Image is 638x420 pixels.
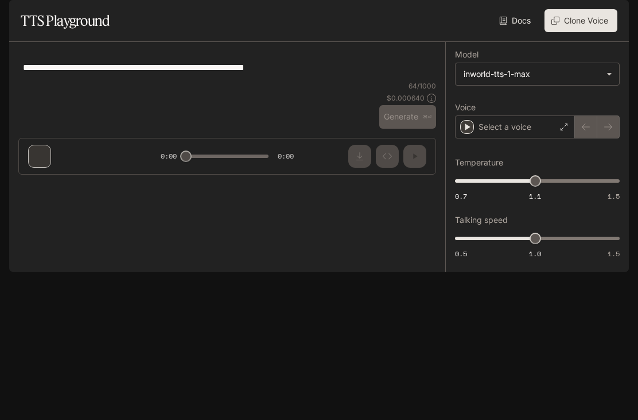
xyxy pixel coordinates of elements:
[455,191,467,201] span: 0.7
[456,63,619,85] div: inworld-tts-1-max
[9,6,29,26] button: open drawer
[608,249,620,259] span: 1.5
[529,191,541,201] span: 1.1
[409,81,436,91] p: 64 / 1000
[497,9,535,32] a: Docs
[529,249,541,259] span: 1.0
[455,51,478,59] p: Model
[464,68,601,80] div: inworld-tts-1-max
[455,216,508,224] p: Talking speed
[455,159,503,167] p: Temperature
[455,103,476,111] p: Voice
[21,9,110,32] h1: TTS Playground
[455,249,467,259] span: 0.5
[608,191,620,201] span: 1.5
[387,93,425,103] p: $ 0.000640
[544,9,617,32] button: Clone Voice
[478,121,531,133] p: Select a voice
